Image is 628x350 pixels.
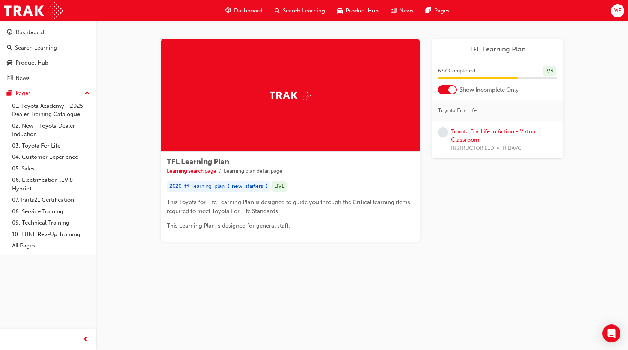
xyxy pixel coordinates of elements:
a: 02. New - Toyota Dealer Induction [9,120,93,140]
span: guage-icon [225,6,231,15]
span: pages-icon [7,90,12,97]
a: Search Learning [3,41,93,55]
span: pages-icon [426,6,431,15]
span: Pages [434,6,450,15]
li: Learning plan detail page [224,167,282,176]
a: 04. Customer Experience [9,151,93,163]
div: 2 / 3 [543,66,556,76]
a: car-iconProduct Hub [331,3,385,18]
a: Dashboard [3,26,93,39]
a: 03. Toyota For Life [9,140,93,152]
img: Trak [270,89,311,101]
a: news-iconNews [385,3,420,18]
span: car-icon [7,60,12,66]
span: car-icon [337,6,343,15]
span: search-icon [7,45,12,51]
span: Product Hub [346,6,379,15]
div: Pages [15,89,31,98]
a: guage-iconDashboard [219,3,269,18]
div: LIVE [272,181,287,192]
span: 67 % Completed [438,67,475,75]
a: 09. Technical Training [9,217,93,229]
a: 05. Sales [9,163,93,175]
span: News [399,6,414,15]
a: pages-iconPages [420,3,456,18]
span: learningRecordVerb_NONE-icon [438,127,448,137]
span: up-icon [85,89,90,98]
button: DashboardSearch LearningProduct HubNews [3,24,93,86]
a: All Pages [9,240,93,252]
div: Search Learning [15,44,57,52]
span: prev-icon [83,335,88,344]
div: 2020_tfl_learning_plan_(_new_starters_) [167,181,270,192]
img: Trak [4,2,63,19]
span: Toyota For Life [438,106,477,115]
a: 07. Parts21 Certification [9,194,93,206]
span: INSTRUCTOR LED [451,144,494,153]
div: Dashboard [15,28,44,37]
a: 10. TUNE Rev-Up Training [9,229,93,240]
span: news-icon [7,75,12,82]
span: Search Learning [283,6,325,15]
span: TFL Learning Plan [167,157,229,166]
span: news-icon [391,6,396,15]
a: News [3,71,93,85]
a: 08. Service Training [9,206,93,217]
div: Product Hub [15,59,48,67]
span: Show Incomplete Only [460,86,519,94]
a: 06. Electrification (EV & Hybrid) [9,174,93,194]
span: This Learning Plan is designed for general staff. [167,222,290,229]
span: ME [613,6,622,15]
button: Pages [3,86,93,100]
div: Open Intercom Messenger [602,324,620,342]
span: guage-icon [7,29,12,36]
a: TFL Learning Plan [438,45,557,54]
a: Product Hub [3,56,93,70]
span: search-icon [275,6,280,15]
a: Toyota For Life In Action - Virtual Classroom [451,128,537,143]
button: ME [611,4,624,17]
span: TFLIAVC [502,144,522,153]
a: Learning search page [167,168,216,174]
a: 01. Toyota Academy - 2025 Dealer Training Catalogue [9,100,93,120]
a: search-iconSearch Learning [269,3,331,18]
div: News [15,74,30,83]
span: Dashboard [234,6,263,15]
span: This Toyota for Life Learning Plan is designed to guide you through the Critical learning items r... [167,199,412,214]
